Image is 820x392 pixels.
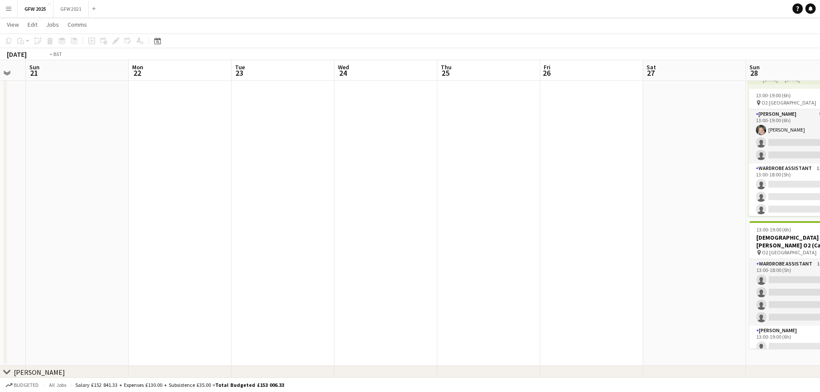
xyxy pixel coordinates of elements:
[64,19,90,30] a: Comms
[28,21,37,28] span: Edit
[215,382,284,388] span: Total Budgeted £153 006.33
[68,21,87,28] span: Comms
[46,21,59,28] span: Jobs
[14,368,65,377] div: [PERSON_NAME]
[18,0,53,17] button: GFW 2025
[7,21,19,28] span: View
[53,0,89,17] button: GFW 2021
[75,382,284,388] div: Salary £152 841.33 + Expenses £130.00 + Subsistence £35.00 =
[3,19,22,30] a: View
[24,19,41,30] a: Edit
[43,19,62,30] a: Jobs
[4,380,40,390] button: Budgeted
[7,50,27,59] div: [DATE]
[14,382,39,388] span: Budgeted
[47,382,68,388] span: All jobs
[53,51,62,57] div: BST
